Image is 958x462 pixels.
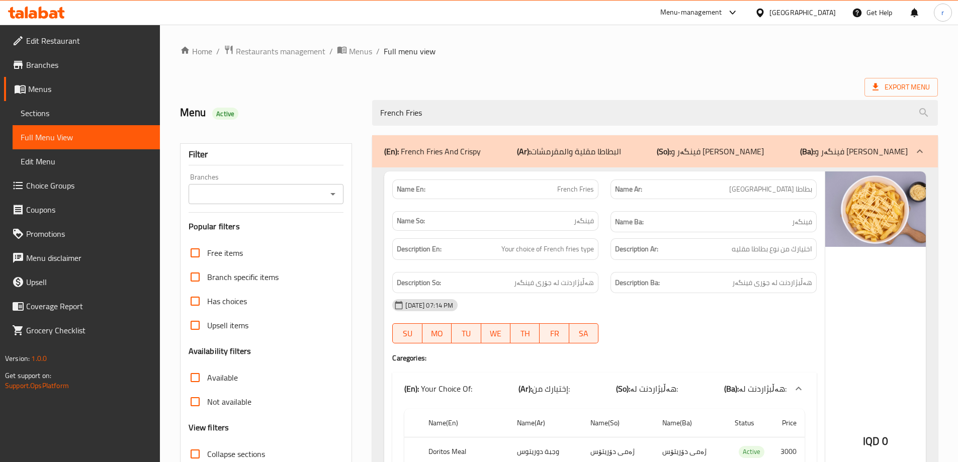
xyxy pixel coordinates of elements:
[26,252,152,264] span: Menu disclaimer
[573,326,594,341] span: SA
[207,448,265,460] span: Collapse sections
[485,326,506,341] span: WE
[769,7,836,18] div: [GEOGRAPHIC_DATA]
[863,431,880,451] span: IQD
[615,184,642,195] strong: Name Ar:
[13,149,160,173] a: Edit Menu
[372,135,938,167] div: (En): French Fries And Crispy(Ar):البطاطا مقلية والمقرمشات(So):فینگەر و [PERSON_NAME](Ba):فینگەر ...
[4,294,160,318] a: Coverage Report
[732,276,812,289] span: هەڵبژاردنت لە جۆری فینگەر
[13,125,160,149] a: Full Menu View
[384,145,481,157] p: French Fries And Crispy
[26,59,152,71] span: Branches
[729,184,812,195] span: بطاطا [GEOGRAPHIC_DATA]
[397,326,418,341] span: SU
[392,323,422,343] button: SU
[207,295,247,307] span: Has choices
[216,45,220,57] li: /
[180,105,361,120] h2: Menu
[397,216,425,226] strong: Name So:
[557,184,594,195] span: French Fries
[397,276,441,289] strong: Description So:
[384,45,436,57] span: Full menu view
[532,381,570,396] span: إختيارك من:
[207,247,243,259] span: Free items
[509,409,582,437] th: Name(Ar)
[392,353,817,363] h4: Caregories:
[21,155,152,167] span: Edit Menu
[657,145,764,157] p: فینگەر و [PERSON_NAME]
[540,323,569,343] button: FR
[5,369,51,382] span: Get support on:
[207,396,251,408] span: Not available
[420,409,509,437] th: Name(En)
[739,381,787,396] span: هەڵبژاردنت لە:
[514,276,594,289] span: هەڵبژاردنت لە جۆری فینگەر
[657,144,671,159] b: (So):
[224,45,325,58] a: Restaurants management
[349,45,372,57] span: Menus
[26,324,152,336] span: Grocery Checklist
[180,45,938,58] nav: breadcrumb
[384,144,399,159] b: (En):
[452,323,481,343] button: TU
[582,409,654,437] th: Name(So)
[31,352,47,365] span: 1.0.0
[518,381,532,396] b: (Ar):
[236,45,325,57] span: Restaurants management
[517,145,621,157] p: البطاطا مقلية والمقرمشات
[401,301,457,310] span: [DATE] 07:14 PM
[189,221,344,232] h3: Popular filters
[180,45,212,57] a: Home
[4,222,160,246] a: Promotions
[207,372,238,384] span: Available
[28,83,152,95] span: Menus
[372,100,938,126] input: search
[5,352,30,365] span: Version:
[329,45,333,57] li: /
[26,35,152,47] span: Edit Restaurant
[800,145,908,157] p: فینگەر و [PERSON_NAME]
[4,29,160,53] a: Edit Restaurant
[732,243,812,255] span: اختيارك من نوع بطاطا مقليه
[207,271,279,283] span: Branch specific items
[4,77,160,101] a: Menus
[26,204,152,216] span: Coupons
[21,107,152,119] span: Sections
[772,409,805,437] th: Price
[882,431,888,451] span: 0
[615,276,660,289] strong: Description Ba:
[510,323,540,343] button: TH
[13,101,160,125] a: Sections
[825,171,926,247] img: %D8%A8%D8%B7%D8%A7%D8%B7%D8%A7_%D9%85%D9%82%D9%84%D9%8A%D8%A9638863893846747236.jpg
[873,81,930,94] span: Export Menu
[21,131,152,143] span: Full Menu View
[727,409,772,437] th: Status
[26,179,152,192] span: Choice Groups
[189,345,251,357] h3: Availability filters
[422,323,452,343] button: MO
[392,373,817,405] div: (En): Your Choice Of:(Ar):إختيارك من:(So):هەڵبژاردنت لە:(Ba):هەڵبژاردنت لە:
[660,7,722,19] div: Menu-management
[615,243,658,255] strong: Description Ar:
[4,198,160,222] a: Coupons
[397,243,442,255] strong: Description En:
[212,109,238,119] span: Active
[544,326,565,341] span: FR
[739,446,764,457] span: Active
[800,144,815,159] b: (Ba):
[569,323,598,343] button: SA
[630,381,678,396] span: هەڵبژاردنت لە:
[5,379,69,392] a: Support.OpsPlatform
[26,276,152,288] span: Upsell
[404,383,472,395] p: Your Choice Of:
[26,300,152,312] span: Coverage Report
[212,108,238,120] div: Active
[481,323,510,343] button: WE
[189,422,229,433] h3: View filters
[397,184,425,195] strong: Name En:
[376,45,380,57] li: /
[941,7,944,18] span: r
[404,381,419,396] b: (En):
